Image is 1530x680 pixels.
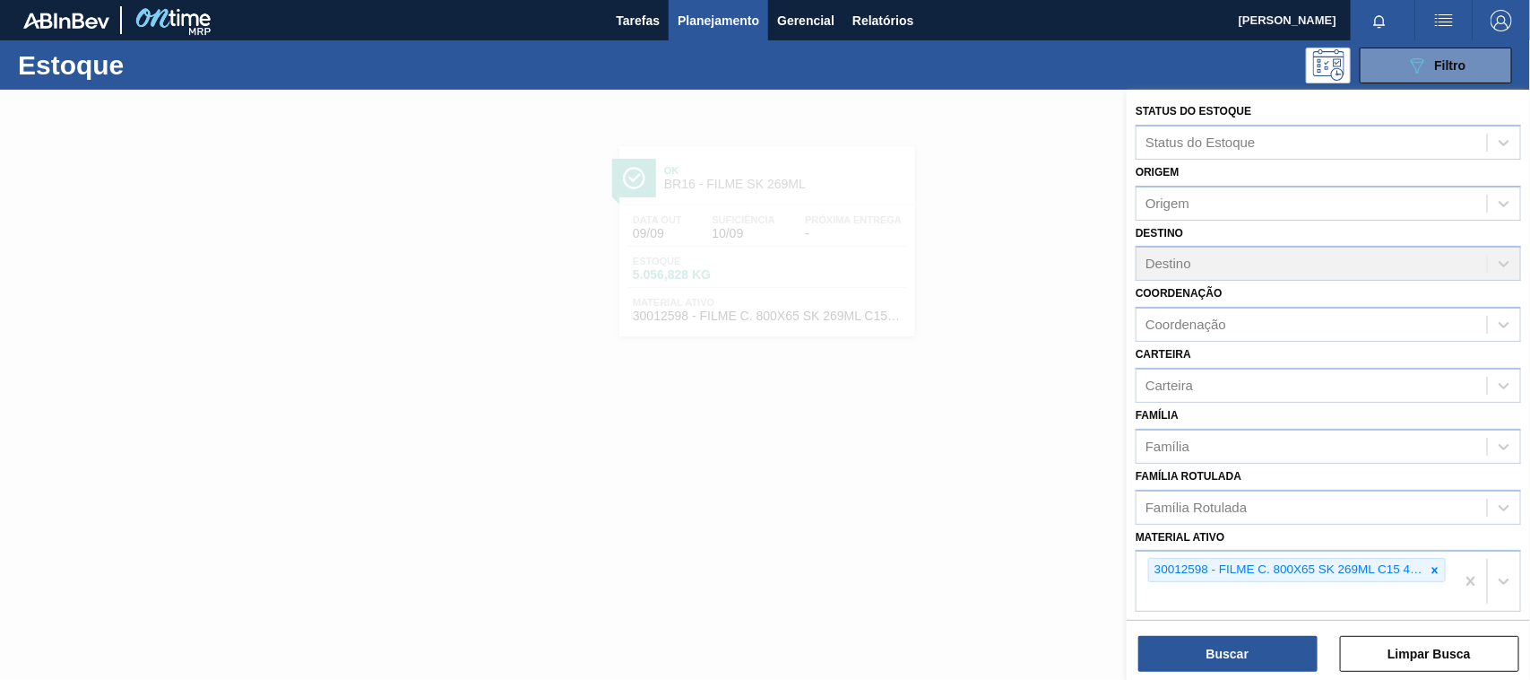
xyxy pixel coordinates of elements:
span: Gerencial [777,10,834,31]
button: Notificações [1351,8,1408,33]
div: Família Rotulada [1145,500,1247,515]
div: Origem [1145,196,1189,211]
span: Planejamento [678,10,759,31]
label: Carteira [1136,348,1191,361]
label: Família Rotulada [1136,470,1241,483]
img: Logout [1491,10,1512,31]
div: Carteira [1145,378,1193,393]
img: userActions [1433,10,1455,31]
div: Família [1145,439,1189,454]
img: TNhmsLtSVTkK8tSr43FrP2fwEKptu5GPRR3wAAAABJRU5ErkJggg== [23,13,109,29]
label: Status do Estoque [1136,105,1251,118]
div: Coordenação [1145,318,1226,333]
button: Filtro [1360,48,1512,83]
label: Destino [1136,227,1183,240]
span: Relatórios [852,10,913,31]
span: Filtro [1435,58,1466,73]
div: Status do Estoque [1145,135,1256,150]
label: Origem [1136,166,1180,179]
label: Família [1136,409,1179,422]
label: Coordenação [1136,287,1223,300]
span: Tarefas [616,10,660,31]
div: Pogramando: nenhum usuário selecionado [1306,48,1351,83]
div: 30012598 - FILME C. 800X65 SK 269ML C15 429 [1149,559,1425,581]
h1: Estoque [18,55,281,75]
label: Material ativo [1136,531,1225,544]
